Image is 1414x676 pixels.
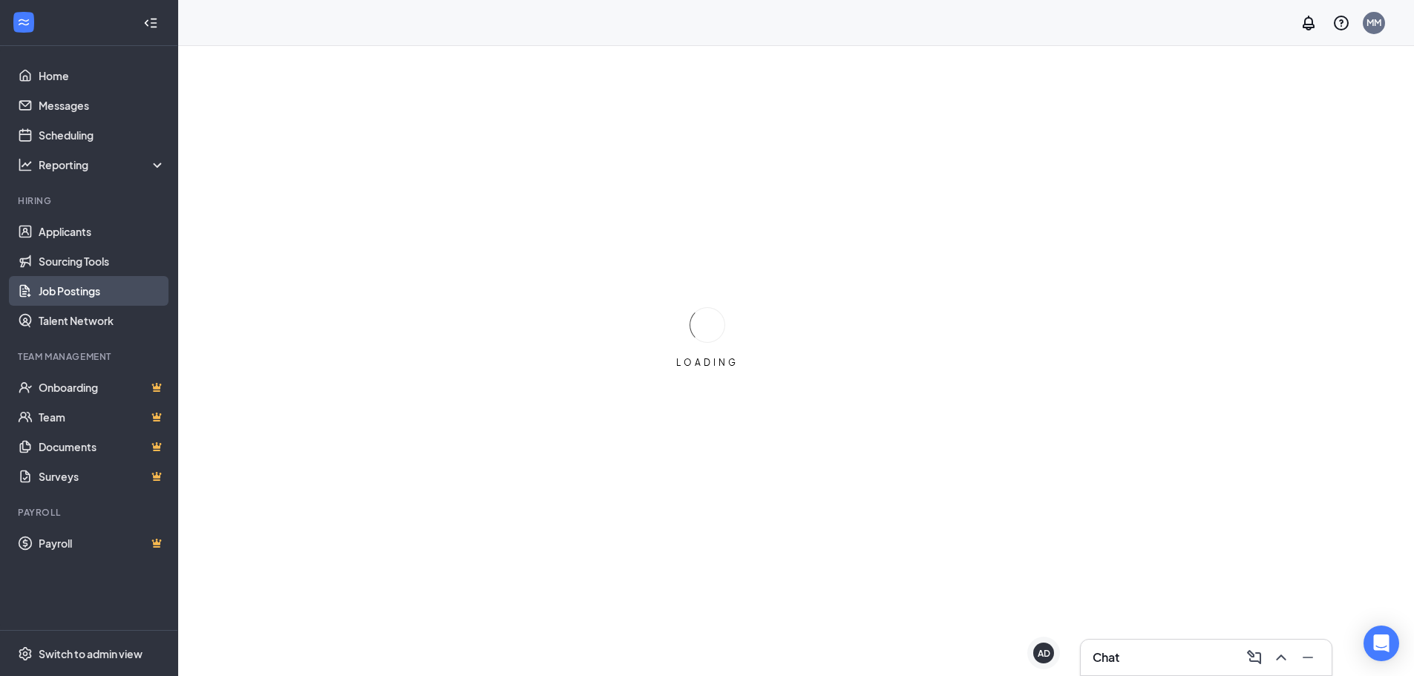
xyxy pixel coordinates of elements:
svg: Analysis [18,157,33,172]
svg: ChevronUp [1272,649,1290,666]
div: Open Intercom Messenger [1364,626,1399,661]
button: Minimize [1296,646,1320,669]
button: ChevronUp [1269,646,1293,669]
svg: WorkstreamLogo [16,15,31,30]
a: Talent Network [39,306,166,335]
svg: Minimize [1299,649,1317,666]
a: PayrollCrown [39,528,166,558]
a: SurveysCrown [39,462,166,491]
a: Job Postings [39,276,166,306]
div: Team Management [18,350,163,363]
div: Hiring [18,194,163,207]
div: Switch to admin view [39,646,143,661]
a: DocumentsCrown [39,432,166,462]
h3: Chat [1093,649,1119,666]
div: Reporting [39,157,166,172]
a: TeamCrown [39,402,166,432]
a: Applicants [39,217,166,246]
div: LOADING [670,356,744,369]
svg: QuestionInfo [1332,14,1350,32]
svg: ComposeMessage [1246,649,1263,666]
a: Sourcing Tools [39,246,166,276]
div: MM [1366,16,1381,29]
a: OnboardingCrown [39,373,166,402]
div: AD [1038,647,1050,660]
button: ComposeMessage [1243,646,1266,669]
a: Messages [39,91,166,120]
a: Scheduling [39,120,166,150]
svg: Settings [18,646,33,661]
svg: Notifications [1300,14,1318,32]
svg: Collapse [143,16,158,30]
div: Payroll [18,506,163,519]
a: Home [39,61,166,91]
